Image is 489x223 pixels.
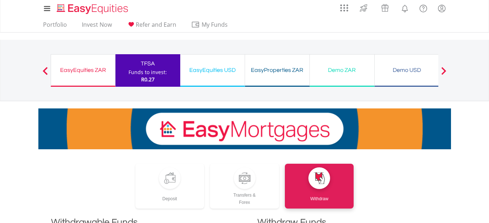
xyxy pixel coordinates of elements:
div: EasyEquities USD [185,65,240,75]
a: Transfers &Forex [210,164,279,209]
a: My Profile [433,0,451,16]
div: TFSA [120,59,176,69]
div: Deposit [135,189,205,202]
div: Transfers & Forex [210,189,279,206]
a: FAQ's and Support [414,0,433,15]
a: Invest Now [79,21,115,32]
a: Refer and Earn [124,21,179,32]
button: Previous [38,70,52,78]
div: Demo USD [379,65,435,75]
div: Withdraw [285,189,354,202]
div: Demo ZAR [314,65,370,75]
div: Funds to invest: [128,69,167,76]
div: EasyProperties ZAR [249,65,305,75]
img: grid-menu-icon.svg [340,4,348,12]
a: Withdraw [285,164,354,209]
img: thrive-v2.svg [358,2,370,14]
img: EasyEquities_Logo.png [55,3,131,15]
img: vouchers-v2.svg [379,2,391,14]
a: Vouchers [374,0,396,14]
span: My Funds [191,20,239,29]
span: R0.27 [141,76,155,83]
a: Deposit [135,164,205,209]
div: EasyEquities ZAR [55,65,111,75]
a: Notifications [396,0,414,15]
button: Next [437,70,451,78]
span: Refer and Earn [136,21,176,29]
a: Portfolio [40,21,70,32]
img: EasyMortage Promotion Banner [38,108,451,149]
a: Home page [54,0,131,15]
a: AppsGrid [336,0,353,12]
